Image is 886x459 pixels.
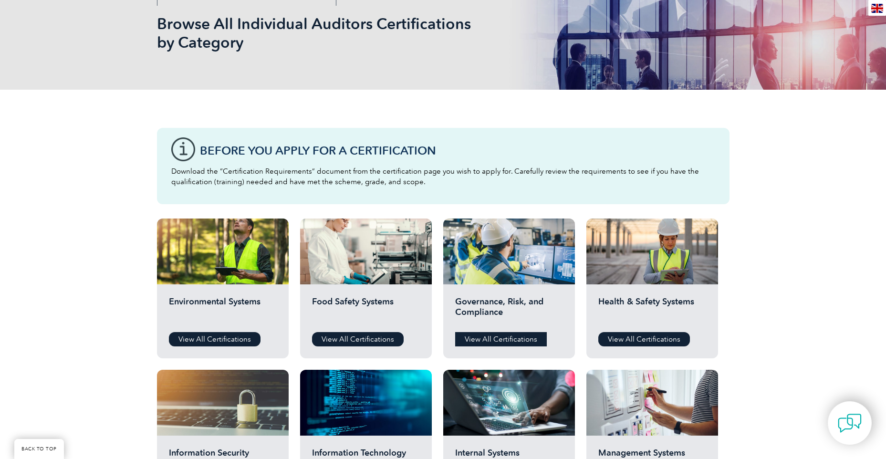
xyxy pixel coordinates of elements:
[200,145,715,156] h3: Before You Apply For a Certification
[169,296,277,325] h2: Environmental Systems
[157,14,523,52] h1: Browse All Individual Auditors Certifications by Category
[598,332,690,346] a: View All Certifications
[838,411,862,435] img: contact-chat.png
[871,4,883,13] img: en
[14,439,64,459] a: BACK TO TOP
[171,166,715,187] p: Download the “Certification Requirements” document from the certification page you wish to apply ...
[312,332,404,346] a: View All Certifications
[169,332,261,346] a: View All Certifications
[598,296,706,325] h2: Health & Safety Systems
[312,296,420,325] h2: Food Safety Systems
[455,332,547,346] a: View All Certifications
[455,296,563,325] h2: Governance, Risk, and Compliance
